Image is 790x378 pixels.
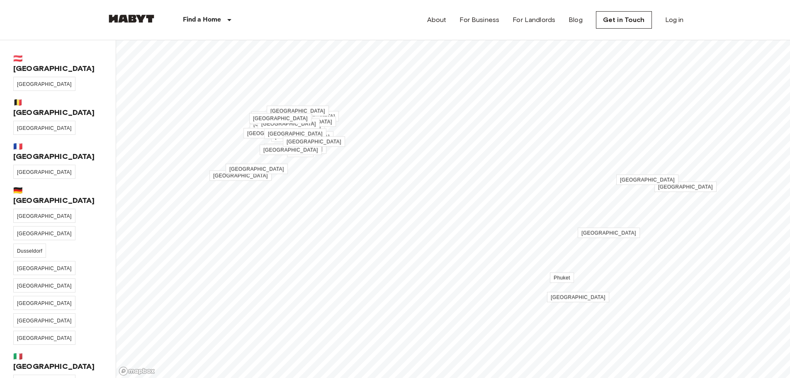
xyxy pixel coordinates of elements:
[13,165,75,179] a: [GEOGRAPHIC_DATA]
[253,116,308,122] span: [GEOGRAPHIC_DATA]
[107,15,156,23] img: Habyt
[13,77,75,91] a: [GEOGRAPHIC_DATA]
[209,172,272,180] div: Map marker
[260,146,322,155] div: Map marker
[226,165,288,174] div: Map marker
[270,108,325,114] span: [GEOGRAPHIC_DATA]
[550,274,574,283] div: Map marker
[654,182,717,192] a: [GEOGRAPHIC_DATA]
[280,114,335,119] span: [GEOGRAPHIC_DATA]
[620,177,675,183] span: [GEOGRAPHIC_DATA]
[251,112,314,122] a: [GEOGRAPHIC_DATA]
[17,125,72,131] span: [GEOGRAPHIC_DATA]
[17,81,72,87] span: [GEOGRAPHIC_DATA]
[13,331,75,345] a: [GEOGRAPHIC_DATA]
[17,283,72,289] span: [GEOGRAPHIC_DATA]
[13,313,75,327] a: [GEOGRAPHIC_DATA]
[13,141,102,161] span: 🇫🇷 [GEOGRAPHIC_DATA]
[13,54,102,73] span: 🇦🇹 [GEOGRAPHIC_DATA]
[258,119,320,129] a: [GEOGRAPHIC_DATA]
[554,275,570,281] span: Phuket
[13,121,75,135] a: [GEOGRAPHIC_DATA]
[569,15,583,25] a: Blog
[17,231,72,237] span: [GEOGRAPHIC_DATA]
[13,261,75,275] a: [GEOGRAPHIC_DATA]
[264,129,326,139] a: [GEOGRAPHIC_DATA]
[17,266,72,271] span: [GEOGRAPHIC_DATA]
[183,15,221,25] p: Find a Home
[213,173,268,179] span: [GEOGRAPHIC_DATA]
[268,146,323,152] span: [GEOGRAPHIC_DATA]
[287,148,314,157] div: Map marker
[665,15,684,25] a: Log in
[17,335,72,341] span: [GEOGRAPHIC_DATA]
[266,125,321,131] span: [GEOGRAPHIC_DATA]
[271,133,333,141] div: Map marker
[13,278,75,293] a: [GEOGRAPHIC_DATA]
[17,248,42,254] span: Dusseldorf
[243,129,306,138] div: Map marker
[616,176,678,185] div: Map marker
[578,228,640,238] a: [GEOGRAPHIC_DATA]
[17,300,72,306] span: [GEOGRAPHIC_DATA]
[13,98,102,117] span: 🇧🇪 [GEOGRAPHIC_DATA]
[249,115,311,123] div: Map marker
[581,230,636,236] span: [GEOGRAPHIC_DATA]
[427,15,447,25] a: About
[250,120,312,129] div: Map marker
[260,145,322,155] a: [GEOGRAPHIC_DATA]
[547,292,609,302] a: [GEOGRAPHIC_DATA]
[209,171,272,181] a: [GEOGRAPHIC_DATA]
[226,164,288,174] a: [GEOGRAPHIC_DATA]
[17,169,72,175] span: [GEOGRAPHIC_DATA]
[249,113,311,124] a: [GEOGRAPHIC_DATA]
[287,139,341,145] span: [GEOGRAPHIC_DATA]
[13,185,102,205] span: 🇩🇪 [GEOGRAPHIC_DATA]
[264,130,326,139] div: Map marker
[459,15,499,25] a: For Business
[283,138,345,146] div: Map marker
[250,116,313,124] div: Map marker
[268,131,323,137] span: [GEOGRAPHIC_DATA]
[247,131,302,137] span: [GEOGRAPHIC_DATA]
[277,119,332,125] span: [GEOGRAPHIC_DATA]
[17,213,72,219] span: [GEOGRAPHIC_DATA]
[578,229,640,238] div: Map marker
[550,273,574,283] a: Phuket
[275,134,330,140] span: [GEOGRAPHIC_DATA]
[283,137,345,147] a: [GEOGRAPHIC_DATA]
[13,244,46,258] a: Dusseldorf
[264,144,326,154] a: [GEOGRAPHIC_DATA]
[251,113,314,122] div: Map marker
[13,351,102,371] span: 🇮🇹 [GEOGRAPHIC_DATA]
[17,318,72,324] span: [GEOGRAPHIC_DATA]
[229,166,284,172] span: [GEOGRAPHIC_DATA]
[13,209,75,223] a: [GEOGRAPHIC_DATA]
[596,11,652,29] a: Get in Touch
[658,184,713,190] span: [GEOGRAPHIC_DATA]
[263,147,318,153] span: [GEOGRAPHIC_DATA]
[616,175,678,185] a: [GEOGRAPHIC_DATA]
[551,295,605,300] span: [GEOGRAPHIC_DATA]
[119,366,155,376] a: Mapbox logo
[13,226,75,240] a: [GEOGRAPHIC_DATA]
[258,120,320,129] div: Map marker
[243,128,306,139] a: [GEOGRAPHIC_DATA]
[267,107,329,116] div: Map marker
[267,106,329,116] a: [GEOGRAPHIC_DATA]
[13,296,75,310] a: [GEOGRAPHIC_DATA]
[654,183,717,192] div: Map marker
[261,121,316,127] span: [GEOGRAPHIC_DATA]
[513,15,555,25] a: For Landlords
[250,119,312,129] a: [GEOGRAPHIC_DATA]
[547,293,609,302] div: Map marker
